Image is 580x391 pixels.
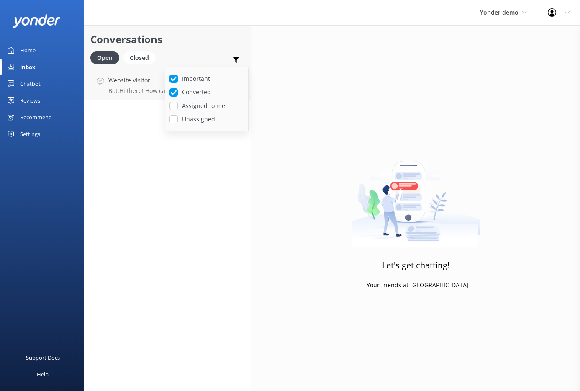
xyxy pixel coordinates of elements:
label: Assigned to me [169,101,244,111]
div: Closed [123,51,155,64]
p: Bot: Hi there! How can I help? [108,87,189,95]
label: Unassigned [169,115,244,124]
div: Chatbot [20,75,41,92]
h4: Website Visitor [108,76,189,85]
div: Open [90,51,119,64]
span: Yonder demo [480,8,518,16]
div: Recommend [20,109,52,126]
img: yonder-white-logo.png [13,14,61,28]
h3: Let's get chatting! [382,259,449,272]
a: Closed [123,53,159,62]
div: Help [37,366,49,383]
label: Converted [169,87,244,97]
div: Settings [20,126,40,142]
div: Reviews [20,92,40,109]
img: artwork of a man stealing a conversation from at giant smartphone [351,143,480,248]
a: Open [90,53,123,62]
p: - Your friends at [GEOGRAPHIC_DATA] [363,280,469,290]
div: Inbox [20,59,36,75]
a: Website VisitorBot:Hi there! How can I help?5d [84,69,251,100]
h2: Conversations [90,31,244,47]
label: Important [169,74,244,83]
div: Home [20,42,36,59]
div: Support Docs [26,349,60,366]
